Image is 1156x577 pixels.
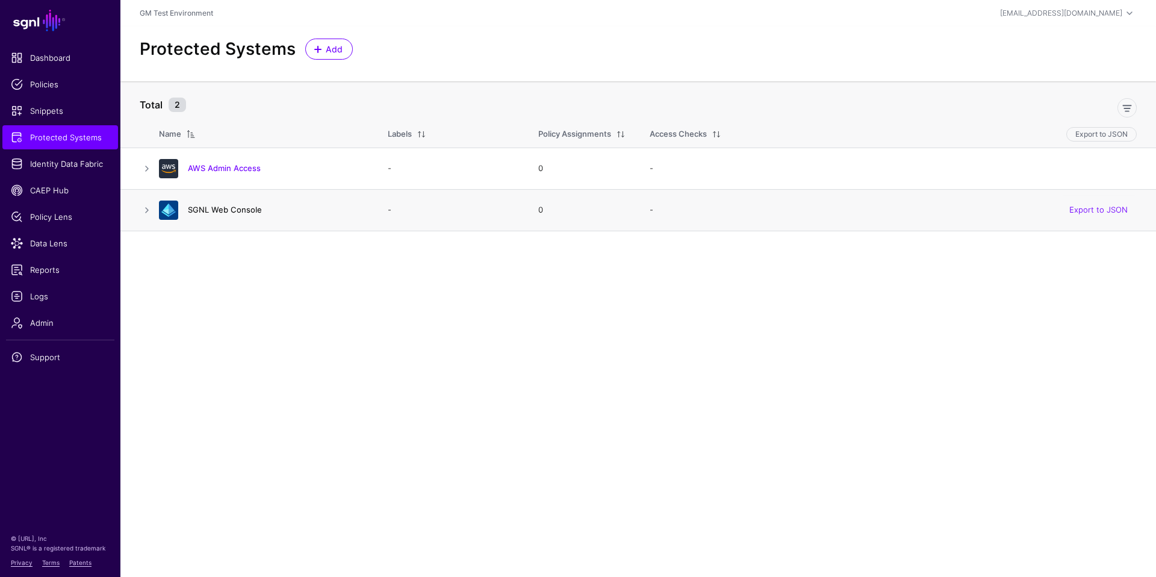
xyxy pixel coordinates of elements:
[11,317,110,329] span: Admin
[11,237,110,249] span: Data Lens
[11,351,110,363] span: Support
[11,543,110,553] p: SGNL® is a registered trademark
[11,264,110,276] span: Reports
[11,184,110,196] span: CAEP Hub
[11,211,110,223] span: Policy Lens
[169,98,186,112] small: 2
[305,39,353,60] a: Add
[159,159,178,178] img: svg+xml;base64,PHN2ZyB3aWR0aD0iNjQiIGhlaWdodD0iNjQiIHZpZXdCb3g9IjAgMCA2NCA2NCIgZmlsbD0ibm9uZSIgeG...
[538,128,611,140] div: Policy Assignments
[188,205,262,214] a: SGNL Web Console
[526,148,638,189] td: 0
[140,39,296,60] h2: Protected Systems
[376,148,526,189] td: -
[2,258,118,282] a: Reports
[11,534,110,543] p: © [URL], Inc
[2,284,118,308] a: Logs
[11,158,110,170] span: Identity Data Fabric
[2,231,118,255] a: Data Lens
[376,189,526,231] td: -
[2,152,118,176] a: Identity Data Fabric
[188,163,261,173] a: AWS Admin Access
[140,99,163,111] strong: Total
[2,205,118,229] a: Policy Lens
[159,128,181,140] div: Name
[11,290,110,302] span: Logs
[11,131,110,143] span: Protected Systems
[2,311,118,335] a: Admin
[1000,8,1122,19] div: [EMAIL_ADDRESS][DOMAIN_NAME]
[2,178,118,202] a: CAEP Hub
[526,189,638,231] td: 0
[1066,127,1137,142] button: Export to JSON
[650,204,1137,216] div: -
[2,72,118,96] a: Policies
[2,99,118,123] a: Snippets
[650,128,707,140] div: Access Checks
[7,7,113,34] a: SGNL
[11,52,110,64] span: Dashboard
[325,43,344,55] span: Add
[42,559,60,566] a: Terms
[388,128,412,140] div: Labels
[159,201,178,220] img: svg+xml;base64,PHN2ZyB3aWR0aD0iNjQiIGhlaWdodD0iNjQiIHZpZXdCb3g9IjAgMCA2NCA2NCIgZmlsbD0ibm9uZSIgeG...
[11,105,110,117] span: Snippets
[2,46,118,70] a: Dashboard
[69,559,92,566] a: Patents
[11,559,33,566] a: Privacy
[11,78,110,90] span: Policies
[140,8,213,17] a: GM Test Environment
[1069,205,1128,214] a: Export to JSON
[2,125,118,149] a: Protected Systems
[650,163,1137,175] div: -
